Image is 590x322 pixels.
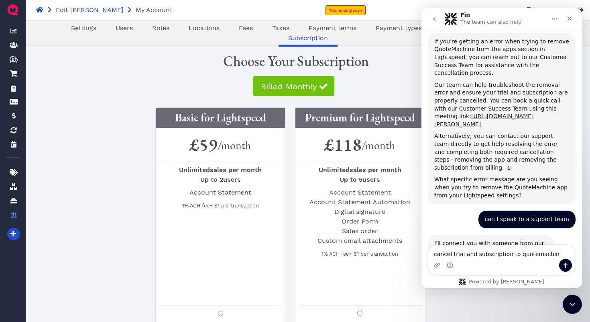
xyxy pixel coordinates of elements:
span: Settings [71,24,96,32]
span: users [200,176,241,183]
a: Fees [229,23,262,33]
span: Users [116,24,133,32]
a: Locations [179,23,229,33]
button: Send a message… [138,251,151,264]
span: Trial ending soon [329,8,362,12]
span: Unlimited [179,166,210,174]
a: Settings [61,23,106,33]
span: Locations [189,24,220,32]
span: Order Form [342,217,378,225]
span: + $1 per transaction [210,203,259,209]
span: Account Statement Automation [309,198,410,206]
span: /month [218,138,251,152]
span: Sales order [342,227,378,235]
a: Roles [142,23,179,33]
a: Taxes [262,23,299,33]
span: £118 [324,131,362,158]
h3: Premium for Lightspeed [295,108,425,128]
div: I'll connect you with someone from our support team—while you wait, could you share more details ... [13,232,125,263]
div: Fin says… [6,227,154,285]
a: Payment terms [299,23,366,33]
iframe: Intercom live chat [563,295,582,314]
button: Billed Monthly [253,76,334,96]
h3: Basic for Lightspeed [156,108,285,128]
span: + $1 per transaction [349,251,398,257]
span: Up to 2 [200,176,223,183]
a: [PERSON_NAME] [522,6,572,13]
span: £59 [189,131,218,158]
button: Upload attachment [12,254,19,260]
span: Digital signature [334,208,385,215]
span: users [340,176,380,183]
textarea: Message… [7,237,154,251]
span: My Account [136,6,173,14]
img: QuoteM_icon_flat.png [6,3,19,16]
span: Payment types [376,24,422,32]
button: Emoji picker [25,254,32,260]
span: Fees [239,24,253,32]
span: Subscription [288,34,328,42]
a: Payment types [366,23,431,33]
span: Taxes [272,24,289,32]
span: Account Statement [329,189,391,196]
a: Trial ending soon [326,5,366,15]
a: Edit [PERSON_NAME] [56,6,124,14]
span: Unlimited [319,166,350,174]
span: Choose Your Subscription [223,52,369,70]
span: Roles [152,24,169,32]
div: I'll connect you with someone from our support team—while you wait, could you share more details ... [6,227,132,268]
span: [PERSON_NAME] [532,7,572,13]
iframe: Intercom live chat [421,8,582,288]
span: Payment terms [309,24,356,32]
span: sales per month [179,166,262,174]
span: 1% ACH fee [321,251,349,257]
span: Billed Monthly [260,82,317,91]
span: /month [362,138,395,152]
span: Account Statement [189,189,251,196]
span: Up to 5 [340,176,362,183]
a: Subscription [279,33,338,43]
span: Custom email attachments [317,237,402,244]
tspan: $ [12,57,14,61]
span: 1% ACH fee [182,203,210,209]
span: sales per month [319,166,401,174]
a: Users [106,23,142,33]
